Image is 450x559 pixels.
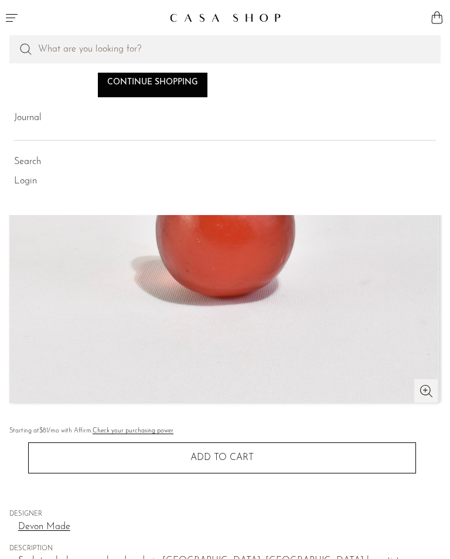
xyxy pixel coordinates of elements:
a: Check your purchasing power - Learn more about Affirm Financing (opens in modal) [93,428,173,434]
span: $81 [39,428,48,434]
p: Starting at /mo with Affirm. [9,426,441,437]
input: Perform a search [9,35,441,63]
a: Login [14,174,37,189]
a: Continue shopping [98,69,207,97]
span: DESIGNER [9,509,441,520]
span: Add to cart [190,453,254,462]
a: Search [14,155,41,170]
button: Add to cart [28,442,416,473]
a: Devon Made [18,520,441,535]
a: Journal [14,111,42,126]
span: DESCRIPTION [9,544,441,554]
